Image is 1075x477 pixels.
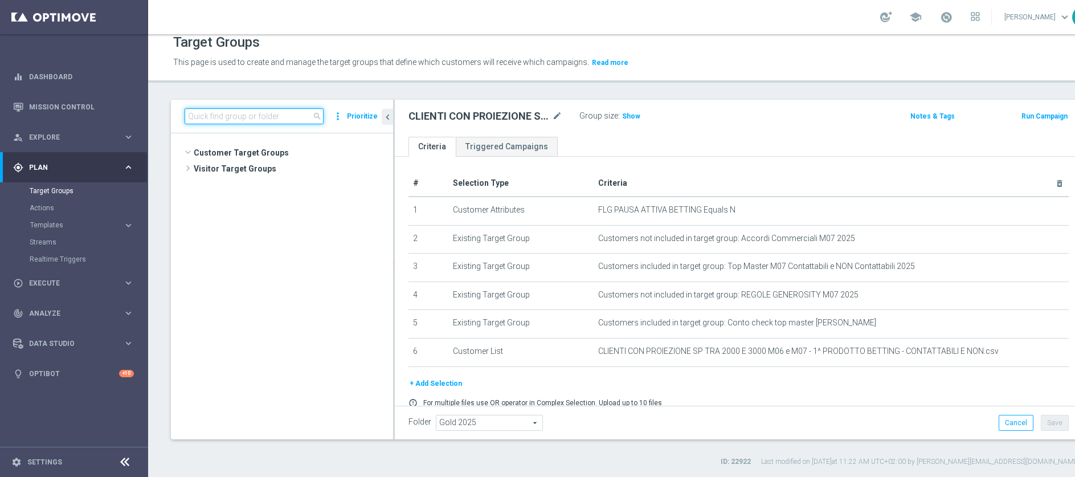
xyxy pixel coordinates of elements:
[123,308,134,319] i: keyboard_arrow_right
[448,197,594,225] td: Customer Attributes
[579,111,618,121] label: Group size
[29,358,119,389] a: Optibot
[29,280,123,287] span: Execute
[598,178,627,187] span: Criteria
[1041,415,1069,431] button: Save
[30,186,118,195] a: Target Groups
[408,338,448,366] td: 6
[408,377,463,390] button: + Add Selection
[123,162,134,173] i: keyboard_arrow_right
[332,108,344,124] i: more_vert
[408,137,456,157] a: Criteria
[29,92,134,122] a: Mission Control
[408,197,448,225] td: 1
[30,222,123,229] div: Templates
[194,161,393,177] span: Visitor Target Groups
[618,111,620,121] label: :
[13,309,134,318] button: track_changes Analyze keyboard_arrow_right
[448,170,594,197] th: Selection Type
[30,217,147,234] div: Templates
[13,339,134,348] button: Data Studio keyboard_arrow_right
[13,308,123,319] div: Analyze
[11,457,22,467] i: settings
[909,11,922,23] span: school
[598,234,855,243] span: Customers not included in target group: Accordi Commerciali M07 2025
[598,318,876,328] span: Customers included in target group: Conto check top master [PERSON_NAME]
[622,112,640,120] span: Show
[13,308,23,319] i: track_changes
[119,370,134,377] div: +10
[30,234,147,251] div: Streams
[13,103,134,112] button: Mission Control
[408,170,448,197] th: #
[999,415,1033,431] button: Cancel
[173,34,260,51] h1: Target Groups
[185,108,324,124] input: Quick find group or folder
[13,369,23,379] i: lightbulb
[123,338,134,349] i: keyboard_arrow_right
[30,199,147,217] div: Actions
[29,134,123,141] span: Explore
[448,225,594,254] td: Existing Target Group
[173,58,589,67] span: This page is used to create and manage the target groups that define which customers will receive...
[1003,9,1072,26] a: [PERSON_NAME]keyboard_arrow_down
[423,398,662,407] p: For multiple files use OR operator in Complex Selection. Upload up to 10 files
[909,110,956,123] button: Notes & Tags
[13,358,134,389] div: Optibot
[13,72,23,82] i: equalizer
[123,278,134,288] i: keyboard_arrow_right
[408,225,448,254] td: 2
[13,162,123,173] div: Plan
[408,310,448,339] td: 5
[13,62,134,92] div: Dashboard
[1058,11,1071,23] span: keyboard_arrow_down
[13,132,23,142] i: person_search
[13,279,134,288] button: play_circle_outline Execute keyboard_arrow_right
[13,163,134,172] button: gps_fixed Plan keyboard_arrow_right
[1055,179,1064,188] i: delete_forever
[382,112,393,123] i: chevron_left
[30,182,147,199] div: Target Groups
[313,112,322,121] span: search
[448,282,594,310] td: Existing Target Group
[30,238,118,247] a: Streams
[29,62,134,92] a: Dashboard
[345,109,379,124] button: Prioritize
[408,254,448,282] td: 3
[598,290,859,300] span: Customers not included in target group: REGOLE GENEROSITY M07 2025
[408,398,418,407] i: error_outline
[448,254,594,282] td: Existing Target Group
[408,282,448,310] td: 4
[591,56,630,69] button: Read more
[382,109,393,125] button: chevron_left
[456,137,558,157] a: Triggered Campaigns
[598,346,999,356] span: CLIENTI CON PROIEZIONE SP TRA 2000 E 3000 M06 e M07 - 1^ PRODOTTO BETTING - CONTATTABILI E NON.csv
[448,338,594,366] td: Customer List
[13,133,134,142] div: person_search Explore keyboard_arrow_right
[29,164,123,171] span: Plan
[13,92,134,122] div: Mission Control
[30,221,134,230] button: Templates keyboard_arrow_right
[13,72,134,81] button: equalizer Dashboard
[13,132,123,142] div: Explore
[30,251,147,268] div: Realtime Triggers
[13,162,23,173] i: gps_fixed
[448,310,594,339] td: Existing Target Group
[408,417,431,427] label: Folder
[598,205,735,215] span: FLG PAUSA ATTIVA BETTING Equals N
[30,203,118,213] a: Actions
[13,339,123,349] div: Data Studio
[27,459,62,466] a: Settings
[721,457,751,467] label: ID: 22922
[1020,110,1069,123] button: Run Campaign
[194,145,393,161] span: Customer Target Groups
[123,220,134,231] i: keyboard_arrow_right
[30,255,118,264] a: Realtime Triggers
